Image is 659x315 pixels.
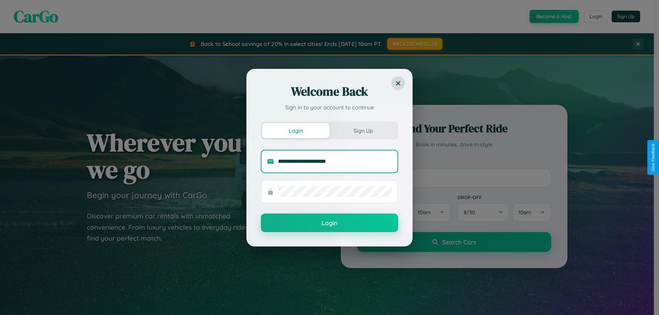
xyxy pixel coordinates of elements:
[262,123,329,138] button: Login
[651,144,656,171] div: Give Feedback
[329,123,397,138] button: Sign Up
[261,214,398,232] button: Login
[261,103,398,111] p: Sign in to your account to continue
[261,83,398,100] h2: Welcome Back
